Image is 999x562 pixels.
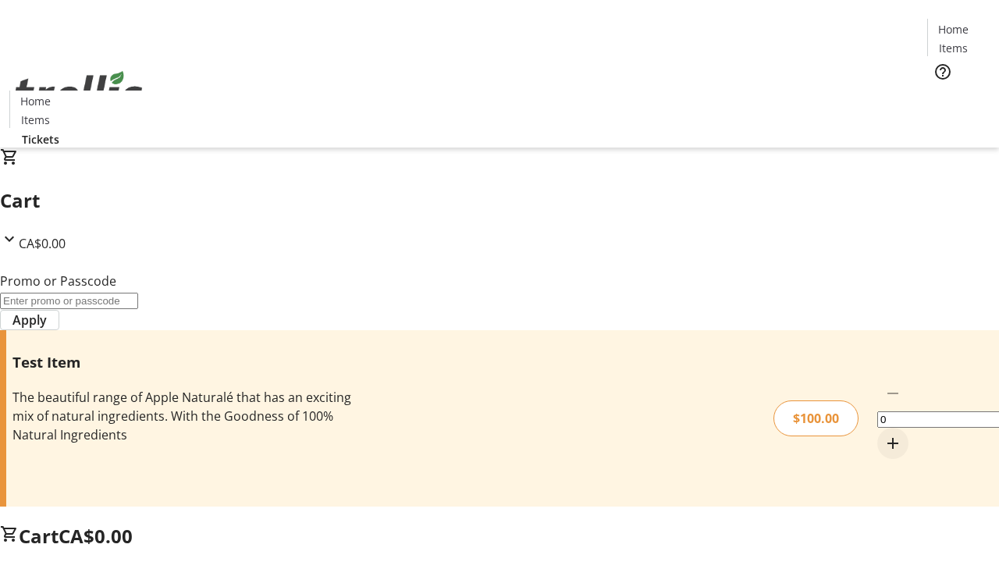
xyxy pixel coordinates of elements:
div: $100.00 [773,400,859,436]
a: Items [10,112,60,128]
span: Tickets [22,131,59,148]
span: Apply [12,311,47,329]
a: Home [928,21,978,37]
a: Items [928,40,978,56]
span: Home [20,93,51,109]
h3: Test Item [12,351,354,373]
a: Tickets [9,131,72,148]
button: Increment by one [877,428,908,459]
a: Home [10,93,60,109]
img: Orient E2E Organization FzGrlmkBDC's Logo [9,54,148,132]
button: Help [927,56,958,87]
div: The beautiful range of Apple Naturalé that has an exciting mix of natural ingredients. With the G... [12,388,354,444]
span: CA$0.00 [19,235,66,252]
span: Items [21,112,50,128]
span: Tickets [940,91,977,107]
a: Tickets [927,91,990,107]
span: Home [938,21,969,37]
span: CA$0.00 [59,523,133,549]
span: Items [939,40,968,56]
